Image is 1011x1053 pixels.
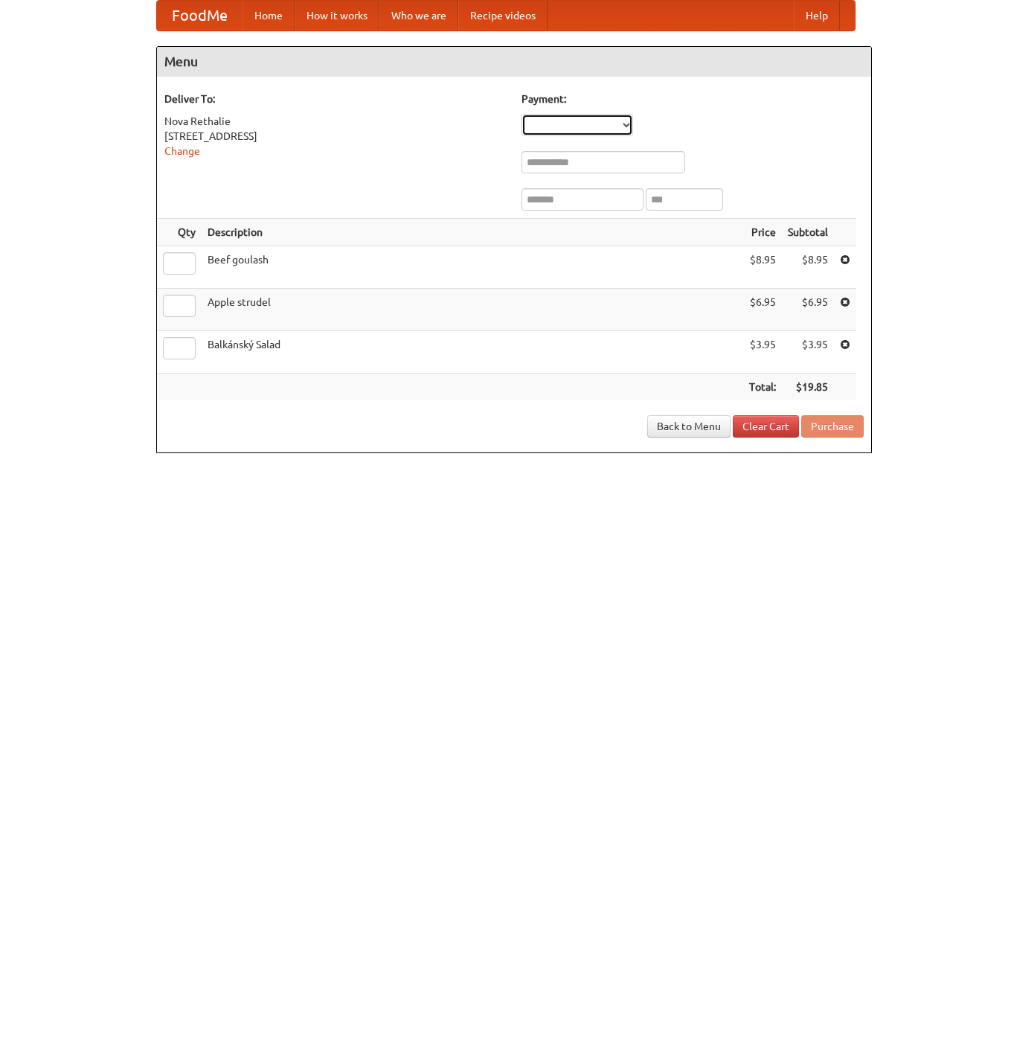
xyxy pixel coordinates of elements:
td: $6.95 [743,289,782,331]
td: Beef goulash [202,246,743,289]
th: Total: [743,374,782,401]
button: Purchase [801,415,864,438]
h4: Menu [157,47,871,77]
td: $3.95 [782,331,834,374]
td: Balkánský Salad [202,331,743,374]
a: Clear Cart [733,415,799,438]
a: Back to Menu [647,415,731,438]
td: Apple strudel [202,289,743,331]
th: Qty [157,219,202,246]
td: $8.95 [782,246,834,289]
th: Subtotal [782,219,834,246]
h5: Deliver To: [164,92,507,106]
th: Description [202,219,743,246]
a: FoodMe [157,1,243,31]
a: Who we are [379,1,458,31]
div: [STREET_ADDRESS] [164,129,507,144]
th: $19.85 [782,374,834,401]
h5: Payment: [521,92,864,106]
div: Nova Rethalie [164,114,507,129]
a: How it works [295,1,379,31]
a: Recipe videos [458,1,548,31]
a: Change [164,145,200,157]
a: Home [243,1,295,31]
td: $3.95 [743,331,782,374]
th: Price [743,219,782,246]
a: Help [794,1,840,31]
td: $6.95 [782,289,834,331]
td: $8.95 [743,246,782,289]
